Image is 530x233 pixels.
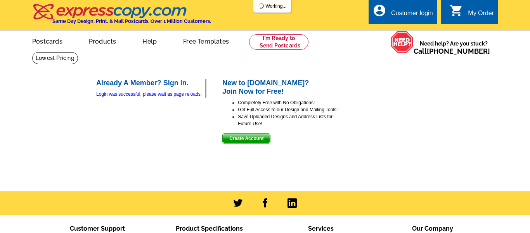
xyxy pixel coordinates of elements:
[222,79,339,96] h2: New to [DOMAIN_NAME]? Join Now for Free!
[223,134,270,143] span: Create Account
[96,91,205,98] div: Login was successful, please wait as page reloads.
[468,10,494,21] div: My Order
[414,40,494,55] span: Need help? Are you stuck?
[449,4,463,18] i: shopping_cart
[391,10,433,21] div: Customer login
[32,9,211,24] a: Same Day Design, Print, & Mail Postcards. Over 1 Million Customers.
[238,113,339,127] li: Save Uploaded Designs and Address Lists for Future Use!
[52,18,211,24] h4: Same Day Design, Print, & Mail Postcards. Over 1 Million Customers.
[20,32,75,50] a: Postcards
[222,133,270,144] button: Create Account
[96,79,205,88] h2: Already A Member? Sign In.
[130,32,169,50] a: Help
[238,99,339,106] li: Completely Free with No Obligations!
[412,225,453,232] span: Our Company
[427,47,490,55] a: [PHONE_NUMBER]
[372,9,433,18] a: account_circle Customer login
[308,225,334,232] span: Services
[76,32,129,50] a: Products
[391,31,414,53] img: help
[449,9,494,18] a: shopping_cart My Order
[238,106,339,113] li: Get Full Access to our Design and Mailing Tools!
[176,225,243,232] span: Product Specifications
[414,47,490,55] span: Call
[171,32,241,50] a: Free Templates
[372,4,386,18] i: account_circle
[258,3,264,9] img: loading...
[70,225,125,232] span: Customer Support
